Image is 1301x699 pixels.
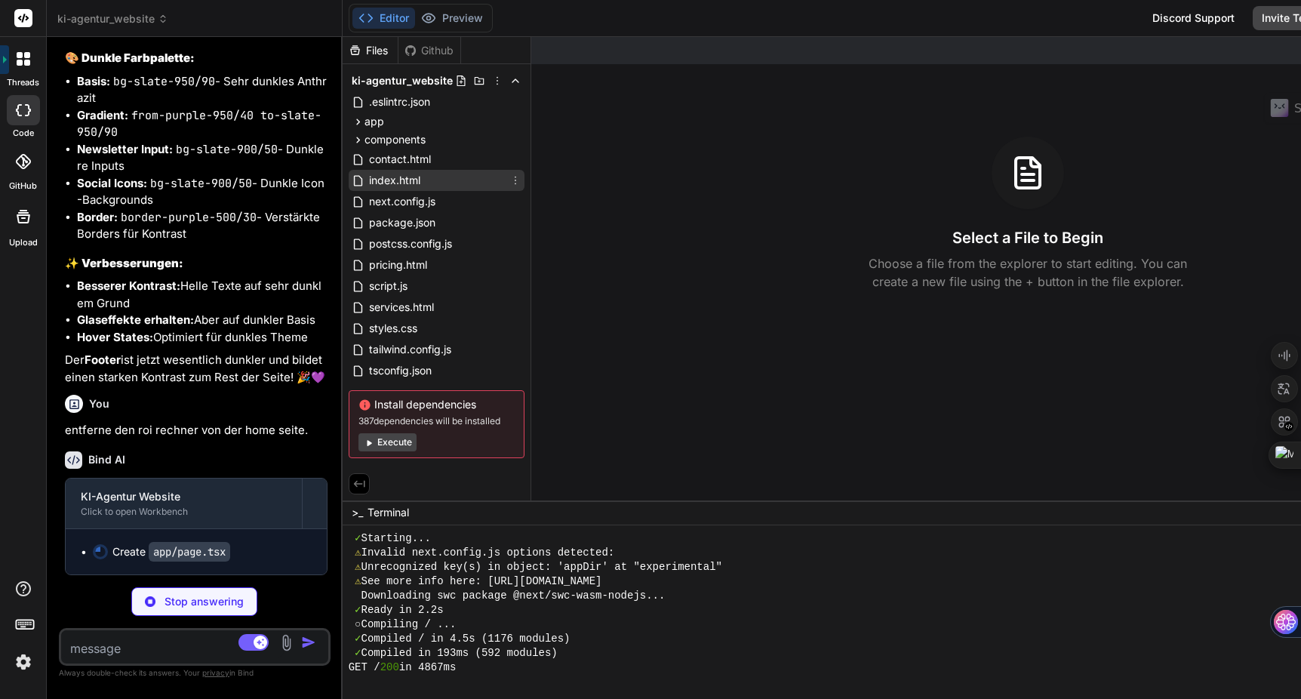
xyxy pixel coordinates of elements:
span: ki-agentur_website [352,73,453,88]
p: entferne den roi rechner von der home seite. [65,422,328,439]
span: 200 [380,661,399,675]
span: ⚠ [355,546,361,560]
code: bg-slate-950/90 [113,74,215,89]
strong: Gradient: [77,108,128,122]
span: GET / [349,661,380,675]
span: ki-agentur_website [57,11,168,26]
span: in 4867ms [399,661,457,675]
span: index.html [368,171,422,189]
span: tailwind.config.js [368,340,453,359]
li: - Sehr dunkles Anthrazit [77,73,328,107]
span: services.html [368,298,435,316]
h6: Bind AI [88,452,125,467]
button: Editor [352,8,415,29]
label: Upload [9,236,38,249]
code: border-purple-500/30 [121,210,257,225]
div: KI-Agentur Website [81,489,287,504]
li: Optimiert für dunkles Theme [77,329,328,346]
span: ✓ [355,632,361,646]
span: Invalid next.config.js options detected: [361,546,615,560]
span: ✓ [355,531,361,546]
span: Compiled in 193ms (592 modules) [361,646,558,661]
p: Der ist jetzt wesentlich dunkler und bildet einen starken Kontrast zum Rest der Seite! 🎉💜 [65,352,328,386]
span: app [364,114,384,129]
span: Starting... [361,531,431,546]
label: GitHub [9,180,37,192]
strong: Basis: [77,74,110,88]
span: ✓ [355,603,361,617]
h3: Select a File to Begin [952,227,1103,248]
strong: Footer [85,353,121,367]
span: postcss.config.js [368,235,454,253]
span: pricing.html [368,256,429,274]
div: Github [398,43,460,58]
span: Ready in 2.2s [361,603,444,617]
span: Unrecognized key(s) in object: 'appDir' at "experimental" [361,560,722,574]
span: ⚠ [355,574,361,589]
span: See more info here: [URL][DOMAIN_NAME] [361,574,602,589]
div: Discord Support [1143,6,1244,30]
div: Files [343,43,398,58]
strong: ✨ Verbesserungen: [65,256,183,270]
label: code [13,127,34,140]
span: ⚠ [355,560,361,574]
li: Aber auf dunkler Basis [77,312,328,329]
span: package.json [368,214,437,232]
strong: Glaseffekte erhalten: [77,313,194,327]
div: Create [112,544,230,559]
li: - Verstärkte Borders für Kontrast [77,209,328,243]
span: Downloading swc package @next/swc-wasm-nodejs... [361,589,665,603]
span: >_ [352,505,363,520]
code: bg-slate-900/50 [176,142,278,157]
p: Stop answering [165,594,244,609]
h6: You [89,396,109,411]
img: icon [301,635,316,650]
button: Execute [358,433,417,451]
code: bg-slate-900/50 [150,176,252,191]
span: tsconfig.json [368,362,433,380]
span: styles.css [368,319,419,337]
code: from-purple-950/40 to-slate-950/90 [77,108,321,140]
span: ○ [355,617,361,632]
li: Helle Texte auf sehr dunklem Grund [77,278,328,312]
span: .eslintrc.json [368,93,432,111]
button: Preview [415,8,489,29]
button: KI-Agentur WebsiteClick to open Workbench [66,479,302,528]
span: 387 dependencies will be installed [358,415,515,427]
strong: Social Icons: [77,176,147,190]
strong: Border: [77,210,118,224]
span: components [364,132,426,147]
strong: Hover States: [77,330,153,344]
span: privacy [202,668,229,677]
span: Compiling / ... [361,617,456,632]
span: next.config.js [368,192,437,211]
p: Choose a file from the explorer to start editing. You can create a new file using the + button in... [859,254,1197,291]
li: - Dunkle Icon-Backgrounds [77,175,328,209]
img: settings [11,649,36,675]
span: ✓ [355,646,361,661]
strong: Newsletter Input: [77,142,173,156]
strong: Besserer Kontrast: [77,279,180,293]
p: Always double-check its answers. Your in Bind [59,666,331,680]
code: app/page.tsx [149,542,230,562]
span: Terminal [368,505,409,520]
li: - Dunklere Inputs [77,141,328,175]
strong: 🎨 Dunkle Farbpalette: [65,51,195,65]
div: Click to open Workbench [81,506,287,518]
span: contact.html [368,150,432,168]
span: Install dependencies [358,397,515,412]
img: attachment [278,634,295,651]
span: Compiled / in 4.5s (1176 modules) [361,632,571,646]
label: threads [7,76,39,89]
span: script.js [368,277,409,295]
